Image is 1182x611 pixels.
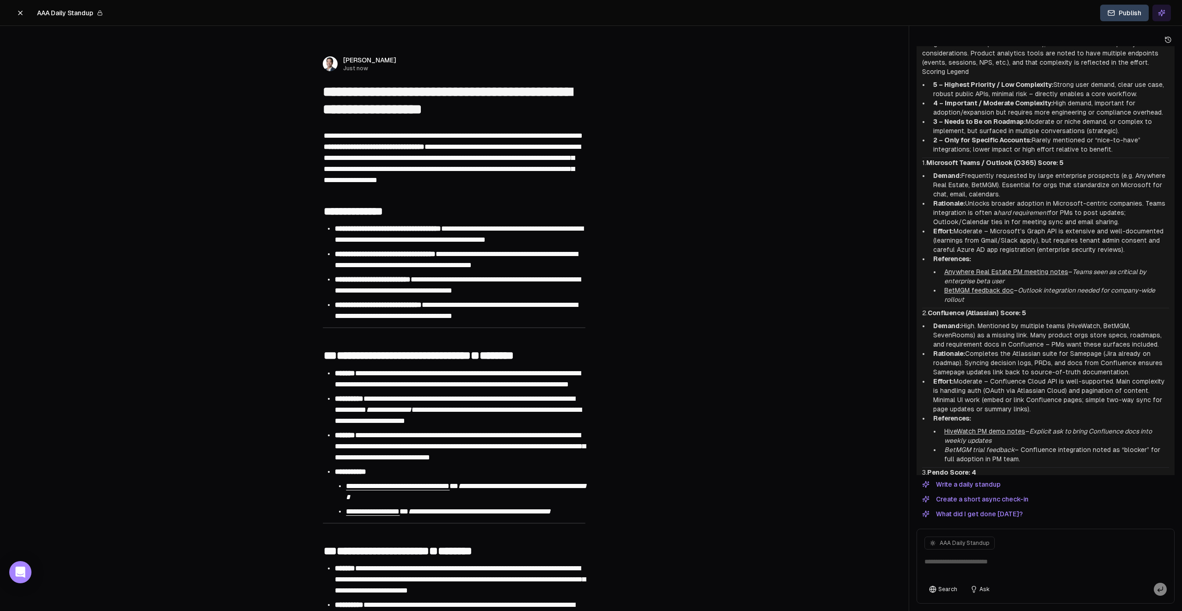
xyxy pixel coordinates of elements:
em: BetMGM trial feedback [944,446,1015,453]
button: Search [924,583,962,596]
li: – [941,286,1169,304]
button: Write a daily standup [917,479,1006,490]
li: Rarely mentioned or “nice-to-have” integrations; lower impact or high effort relative to benefit. [930,135,1169,154]
li: Moderate – Microsoft’s Graph API is extensive and well-documented (learnings from Gmail/Slack app... [930,226,1169,254]
li: Moderate – Confluence Cloud API is well-supported. Main complexity is handling auth (OAuth via At... [930,377,1169,414]
li: – Confluence integration noted as “blocker” for full adoption in PM team. [941,445,1169,464]
a: HiveWatch PM demo notes [944,428,1025,435]
strong: Rationale: [933,350,965,357]
button: Publish [1100,5,1149,21]
strong: Pendo [927,469,948,476]
strong: Demand: [933,172,961,179]
em: Teams seen as critical by enterprise beta user [944,268,1146,285]
strong: Score: 5 [1038,159,1064,166]
li: – [941,267,1169,286]
h2: Scoring Legend [922,67,1169,76]
li: – [941,427,1169,445]
a: Anywhere Real Estate PM meeting notes [944,268,1068,275]
strong: 5 – Highest Priority / Low Complexity: [933,81,1053,88]
span: AAA Daily Standup [940,539,990,547]
strong: Microsoft Teams / Outlook (O365) [926,159,1036,166]
strong: Score: 4 [950,469,976,476]
em: Explicit ask to bring Confluence docs into weekly updates [944,428,1152,444]
h2: 2. [922,308,1169,318]
strong: Demand: [933,322,961,330]
li: Unlocks broader adoption in Microsoft-centric companies. Teams integration is often a for PMs to ... [930,199,1169,226]
strong: 3 – Needs to Be on Roadmap: [933,118,1026,125]
h2: 3. [922,468,1169,477]
li: Frequently requested by large enterprise prospects (e.g. Anywhere Real Estate, BetMGM). Essential... [930,171,1169,199]
button: Create a short async check-in [917,494,1034,505]
strong: References: [933,415,971,422]
strong: References: [933,255,971,263]
a: BetMGM feedback doc [944,287,1014,294]
em: hard requirement [997,209,1049,216]
span: Just now [343,65,396,72]
em: Outlook integration needed for company-wide rollout [944,287,1155,303]
strong: Confluence (Atlassian) [928,309,998,317]
li: Moderate or niche demand, or complex to implement, but surfaced in multiple conversations (strate... [930,117,1169,135]
div: Open Intercom Messenger [9,561,31,583]
li: High demand, important for adoption/expansion but requires more engineering or compliance overhead. [930,98,1169,117]
strong: 2 – Only for Specific Accounts: [933,136,1032,144]
button: What did I get done [DATE]? [917,508,1028,519]
strong: Effort: [933,378,954,385]
strong: Rationale: [933,200,965,207]
strong: Effort: [933,227,954,235]
span: [PERSON_NAME] [343,55,396,65]
h2: 1. [922,158,1169,167]
span: AAA Daily Standup [37,8,93,18]
li: Completes the Atlassian suite for Samepage (Jira already on roadmap). Syncing decision logs, PRDs... [930,349,1169,377]
li: High. Mentioned by multiple teams (HiveWatch, BetMGM, SevenRooms) as a missing link. Many product... [930,321,1169,349]
strong: Score: 5 [1000,309,1026,317]
button: Ask [966,583,994,596]
li: Strong user demand, clear use case, robust public APIs, minimal risk – directly enables a core wo... [930,80,1169,98]
strong: 4 – Important / Moderate Complexity: [933,99,1053,107]
img: _image [323,56,338,71]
